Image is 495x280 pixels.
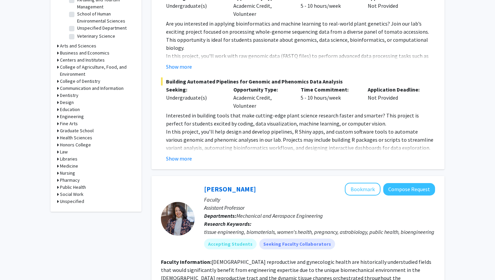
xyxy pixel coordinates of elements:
[161,258,211,265] b: Faculty Information:
[166,20,435,52] p: Are you interested in applying bioinformatics and machine learning to real-world plant genetics? ...
[60,191,84,198] h3: Social Work
[60,106,80,113] h3: Education
[60,184,86,191] h3: Public Health
[236,212,323,219] span: Mechanical and Aerospace Engineering
[204,239,257,249] mat-chip: Accepting Students
[77,33,115,40] label: Veterinary Science
[60,49,109,57] h3: Business and Economics
[60,141,91,148] h3: Honors College
[60,170,75,177] h3: Nursing
[345,183,381,196] button: Add Samantha Zambuto to Bookmarks
[60,85,124,92] h3: Communication and Information
[166,111,435,128] p: Interested in building tools that make cutting-edge plant science research faster and smarter? Th...
[60,163,78,170] h3: Medicine
[60,113,84,120] h3: Engineering
[60,134,92,141] h3: Health Sciences
[60,155,77,163] h3: Libraries
[77,25,127,32] label: Unspecified Department
[368,85,425,94] p: Application Deadline:
[60,177,80,184] h3: Pharmacy
[60,198,84,205] h3: Unspecified
[166,63,192,71] button: Show more
[60,92,78,99] h3: Dentistry
[166,52,435,92] p: In this project, you'll work with raw genomic data (FASTQ files) to perform advanced data process...
[363,85,430,110] div: Not Provided
[166,154,192,163] button: Show more
[60,127,94,134] h3: Graduate School
[60,99,74,106] h3: Design
[259,239,335,249] mat-chip: Seeking Faculty Collaborators
[383,183,435,196] button: Compose Request to Samantha Zambuto
[204,220,252,227] b: Research Keywords:
[204,185,256,193] a: [PERSON_NAME]
[301,85,358,94] p: Time Commitment:
[228,85,296,110] div: Academic Credit, Volunteer
[204,228,435,236] div: tissue engineering, biomaterials, women's health, pregnancy, astrobiology, public health, bioengi...
[60,64,135,78] h3: College of Agriculture, Food, and Environment
[60,78,100,85] h3: College of Dentistry
[166,128,435,168] p: In this project, you’ll help design and develop pipelines, R Shiny apps, and custom software tool...
[60,148,68,155] h3: Law
[204,204,435,212] p: Assistant Professor
[166,94,223,102] div: Undergraduate(s)
[77,10,133,25] label: School of Human Environmental Sciences
[161,77,435,85] span: Building Automated Pipelines for Genomic and Phenomics Data Analysis
[5,250,29,275] iframe: Chat
[60,57,105,64] h3: Centers and Institutes
[60,120,78,127] h3: Fine Arts
[233,85,291,94] p: Opportunity Type:
[166,2,223,10] div: Undergraduate(s)
[166,85,223,94] p: Seeking:
[60,42,96,49] h3: Arts and Sciences
[296,85,363,110] div: 5 - 10 hours/week
[204,212,236,219] b: Departments:
[204,196,435,204] p: Faculty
